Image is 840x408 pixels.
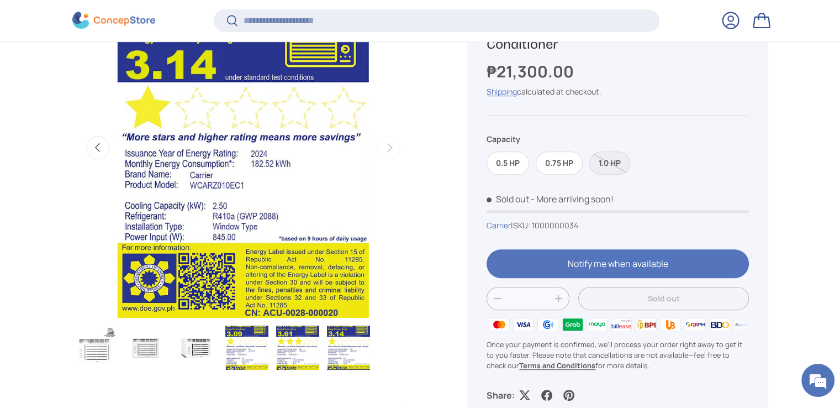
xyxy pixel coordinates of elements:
[487,193,529,205] span: Sold out
[683,316,707,332] img: qrph
[609,316,633,332] img: billease
[72,12,155,29] img: ConcepStore
[124,326,167,370] img: carrier-optima-green-window-type-aircon-unit-with-timer-full-view-concepstore
[57,62,186,76] div: Chat with us now
[327,326,370,370] img: Carrier Optima Window Type Air Conditioner
[487,389,515,402] p: Share:
[732,316,756,332] img: metrobank
[634,316,658,332] img: bpi
[487,316,511,332] img: master
[578,287,748,311] button: Sold out
[64,129,152,241] span: We're online!
[487,86,748,97] div: calculated at checkout.
[225,326,268,370] img: Carrier Optima Window Type Air Conditioner
[181,6,208,32] div: Minimize live chat window
[707,316,732,332] img: bdo
[487,133,520,145] legend: Capacity
[513,220,530,231] span: SKU:
[487,86,517,97] a: Shipping
[589,151,630,175] label: Sold out
[6,282,210,321] textarea: Type your message and hit 'Enter'
[487,60,577,82] strong: ₱21,300.00
[511,220,578,231] span: |
[276,326,319,370] img: Carrier Optima Window Type Air Conditioner
[73,326,116,370] img: Carrier Optima Window Type Air Conditioner
[487,220,511,231] a: Carrier
[560,316,584,332] img: grabpay
[511,316,536,332] img: visa
[532,220,578,231] span: 1000000034
[519,360,595,370] a: Terms and Conditions
[487,339,748,372] p: Once your payment is confirmed, we'll process your order right away to get it to you faster. Plea...
[536,316,560,332] img: gcash
[531,193,614,205] p: - More arriving soon!
[175,326,218,370] img: carrier-optima-green-window-type-aircon-unit-with-timer-right-side-view-concepstore
[585,316,609,332] img: maya
[658,316,683,332] img: ubp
